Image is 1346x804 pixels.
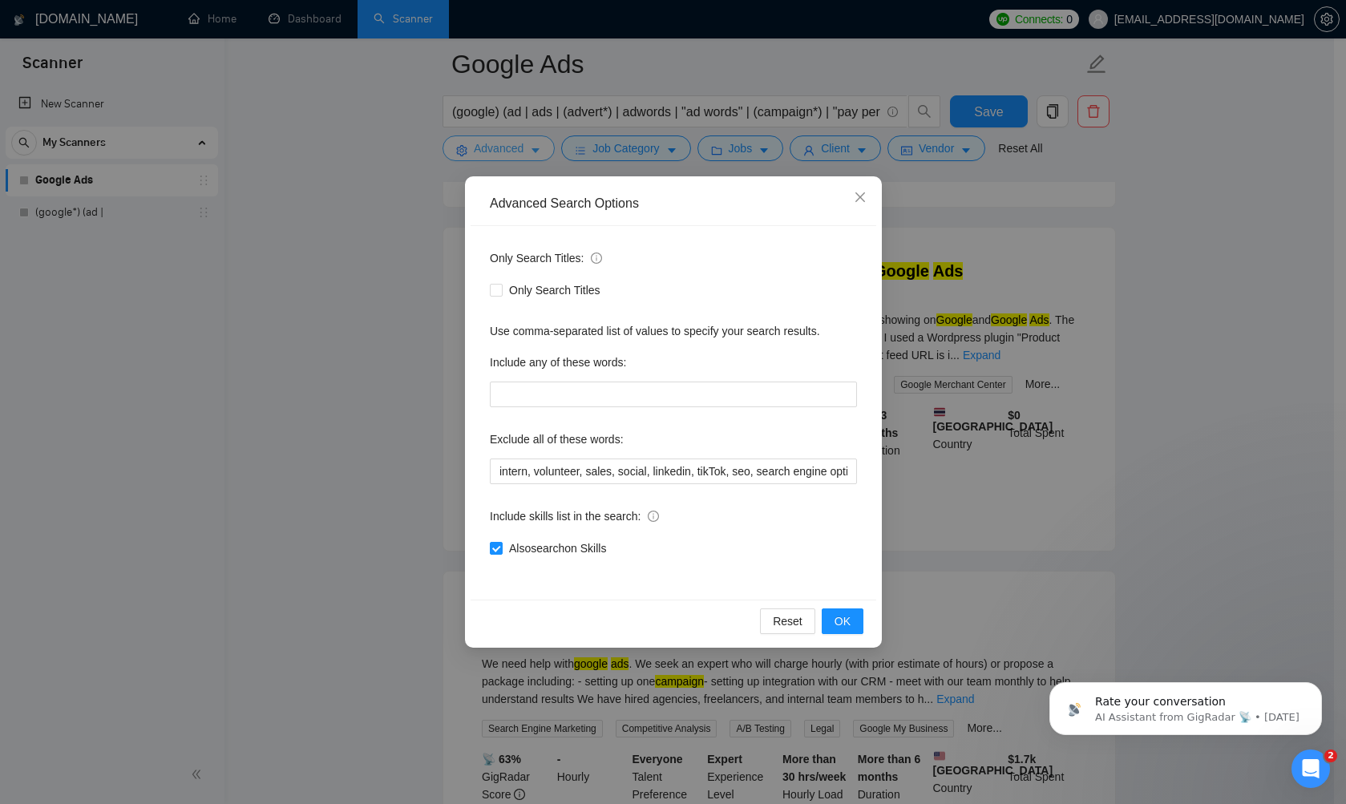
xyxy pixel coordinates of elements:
iframe: Intercom live chat [1291,749,1330,788]
span: info-circle [591,253,602,264]
span: Only Search Titles: [490,249,602,267]
span: 2 [1324,749,1337,762]
span: OK [834,612,850,630]
span: Reset [773,612,802,630]
label: Include any of these words: [490,349,626,375]
span: Also search on Skills [503,539,612,557]
iframe: Intercom notifications message [1025,648,1346,761]
div: Advanced Search Options [490,195,857,212]
span: info-circle [648,511,659,522]
div: Use comma-separated list of values to specify your search results. [490,322,857,340]
button: Reset [760,608,815,634]
span: Include skills list in the search: [490,507,659,525]
span: Only Search Titles [503,281,607,299]
button: OK [821,608,863,634]
label: Exclude all of these words: [490,426,624,452]
button: Close [839,176,882,220]
span: close [854,191,867,204]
